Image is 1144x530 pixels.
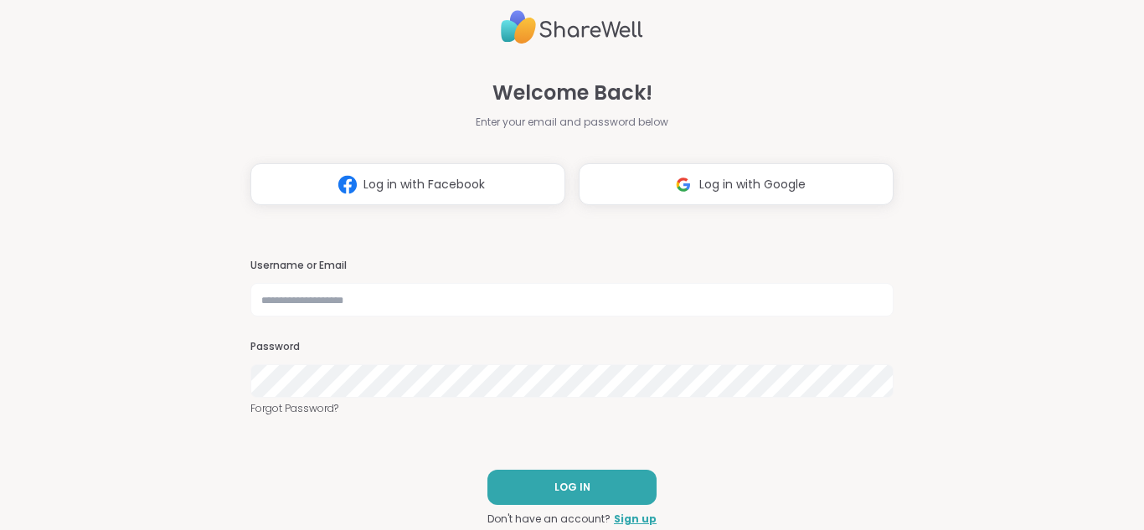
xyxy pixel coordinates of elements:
img: ShareWell Logo [501,3,643,51]
span: Don't have an account? [487,512,611,527]
span: Log in with Facebook [363,176,485,193]
h3: Username or Email [250,259,894,273]
span: Enter your email and password below [476,115,668,130]
button: Log in with Facebook [250,163,565,205]
img: ShareWell Logomark [332,169,363,200]
button: Log in with Google [579,163,894,205]
button: LOG IN [487,470,657,505]
span: Log in with Google [699,176,806,193]
a: Sign up [614,512,657,527]
span: LOG IN [554,480,590,495]
a: Forgot Password? [250,401,894,416]
span: Welcome Back! [492,78,652,108]
img: ShareWell Logomark [667,169,699,200]
h3: Password [250,340,894,354]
